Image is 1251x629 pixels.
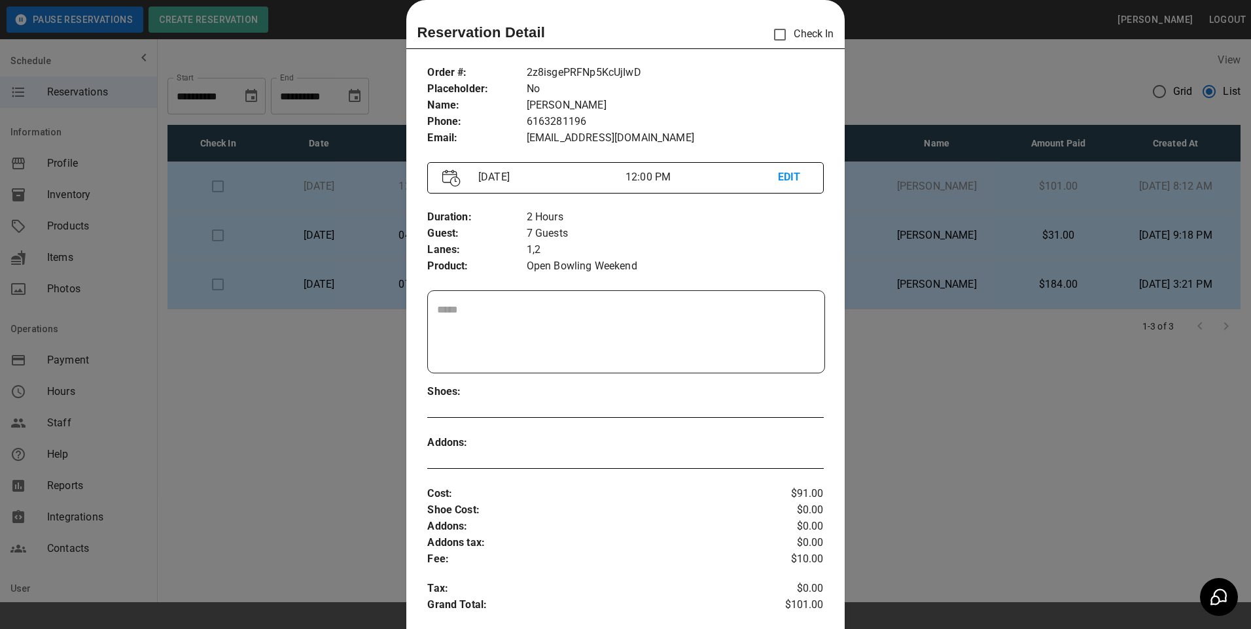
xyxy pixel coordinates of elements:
p: Fee : [427,551,757,568]
p: Lanes : [427,242,526,258]
p: Shoes : [427,384,526,400]
p: Grand Total : [427,597,757,617]
p: 1,2 [527,242,824,258]
p: $101.00 [758,597,824,617]
p: 6163281196 [527,114,824,130]
p: Order # : [427,65,526,81]
p: 2z8isgePRFNp5KcUjIwD [527,65,824,81]
p: [DATE] [473,169,625,185]
p: Phone : [427,114,526,130]
p: $0.00 [758,502,824,518]
p: Email : [427,130,526,146]
p: $0.00 [758,518,824,535]
img: Vector [442,169,461,187]
p: Open Bowling Weekend [527,258,824,275]
p: Cost : [427,486,757,502]
p: Addons tax : [427,535,757,551]
p: $0.00 [758,581,824,597]
p: Name : [427,97,526,114]
p: No [527,81,824,97]
p: Placeholder : [427,81,526,97]
p: $10.00 [758,551,824,568]
p: EDIT [778,169,809,186]
p: Check In [766,21,834,48]
p: 2 Hours [527,209,824,226]
p: $0.00 [758,535,824,551]
p: 7 Guests [527,226,824,242]
p: $91.00 [758,486,824,502]
p: Addons : [427,518,757,535]
p: Tax : [427,581,757,597]
p: Shoe Cost : [427,502,757,518]
p: Duration : [427,209,526,226]
p: Product : [427,258,526,275]
p: 12:00 PM [625,169,778,185]
p: Guest : [427,226,526,242]
p: [EMAIL_ADDRESS][DOMAIN_NAME] [527,130,824,146]
p: Reservation Detail [417,22,545,43]
p: Addons : [427,435,526,451]
p: [PERSON_NAME] [527,97,824,114]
